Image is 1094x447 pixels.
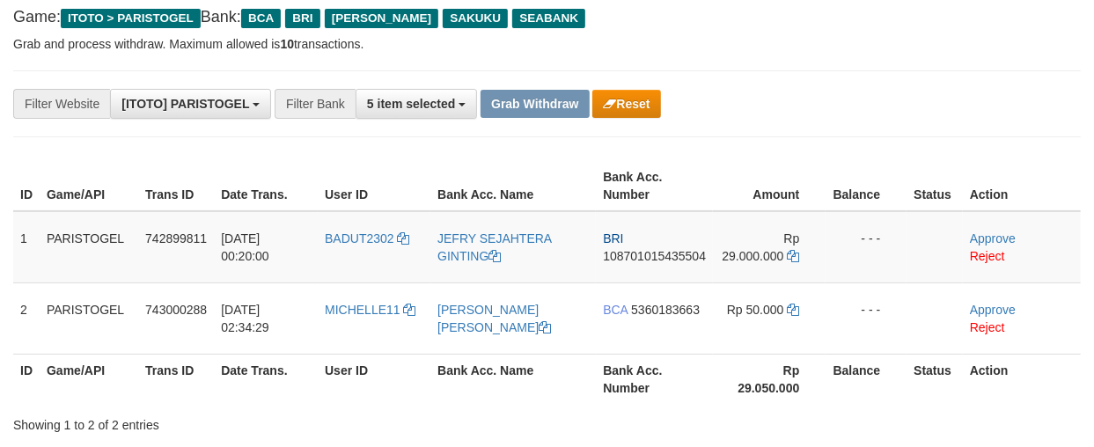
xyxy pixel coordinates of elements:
th: Status [907,161,963,211]
a: JEFRY SEJAHTERA GINTING [437,231,551,263]
th: Trans ID [138,354,214,404]
span: 742899811 [145,231,207,245]
th: Rp 29.050.000 [713,354,826,404]
span: Rp 50.000 [727,303,784,317]
span: [ITOTO] PARISTOGEL [121,97,249,111]
th: User ID [318,161,430,211]
a: Approve [970,231,1016,245]
th: Action [963,354,1081,404]
td: PARISTOGEL [40,282,138,354]
button: Reset [592,90,660,118]
a: Copy 29000000 to clipboard [787,249,799,263]
span: BRI [285,9,319,28]
th: Game/API [40,354,138,404]
span: ITOTO > PARISTOGEL [61,9,201,28]
a: Copy 50000 to clipboard [787,303,799,317]
span: BCA [241,9,281,28]
span: [DATE] 00:20:00 [221,231,269,263]
td: - - - [826,282,907,354]
th: Bank Acc. Name [430,354,596,404]
th: Game/API [40,161,138,211]
span: BCA [603,303,628,317]
button: Grab Withdraw [481,90,589,118]
h4: Game: Bank: [13,9,1081,26]
th: Balance [826,354,907,404]
th: ID [13,161,40,211]
span: SEABANK [512,9,585,28]
th: Action [963,161,1081,211]
a: Reject [970,249,1005,263]
a: MICHELLE11 [325,303,415,317]
th: Date Trans. [214,354,318,404]
td: - - - [826,211,907,283]
div: Showing 1 to 2 of 2 entries [13,409,443,434]
span: [DATE] 02:34:29 [221,303,269,334]
th: Amount [713,161,826,211]
th: Bank Acc. Number [596,354,713,404]
span: 743000288 [145,303,207,317]
th: Balance [826,161,907,211]
a: BADUT2302 [325,231,409,245]
span: MICHELLE11 [325,303,400,317]
strong: 10 [280,37,294,51]
th: Bank Acc. Name [430,161,596,211]
td: 2 [13,282,40,354]
th: Trans ID [138,161,214,211]
div: Filter Website [13,89,110,119]
th: Date Trans. [214,161,318,211]
span: Copy 108701015435504 to clipboard [603,249,706,263]
th: Bank Acc. Number [596,161,713,211]
td: PARISTOGEL [40,211,138,283]
a: Reject [970,320,1005,334]
button: 5 item selected [356,89,477,119]
a: [PERSON_NAME] [PERSON_NAME] [437,303,551,334]
span: 5 item selected [367,97,455,111]
th: User ID [318,354,430,404]
th: Status [907,354,963,404]
span: [PERSON_NAME] [325,9,438,28]
span: BADUT2302 [325,231,394,245]
a: Approve [970,303,1016,317]
span: SAKUKU [443,9,508,28]
span: Rp 29.000.000 [723,231,800,263]
button: [ITOTO] PARISTOGEL [110,89,271,119]
span: Copy 5360183663 to clipboard [631,303,700,317]
span: BRI [603,231,623,245]
td: 1 [13,211,40,283]
div: Filter Bank [275,89,356,119]
th: ID [13,354,40,404]
p: Grab and process withdraw. Maximum allowed is transactions. [13,35,1081,53]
